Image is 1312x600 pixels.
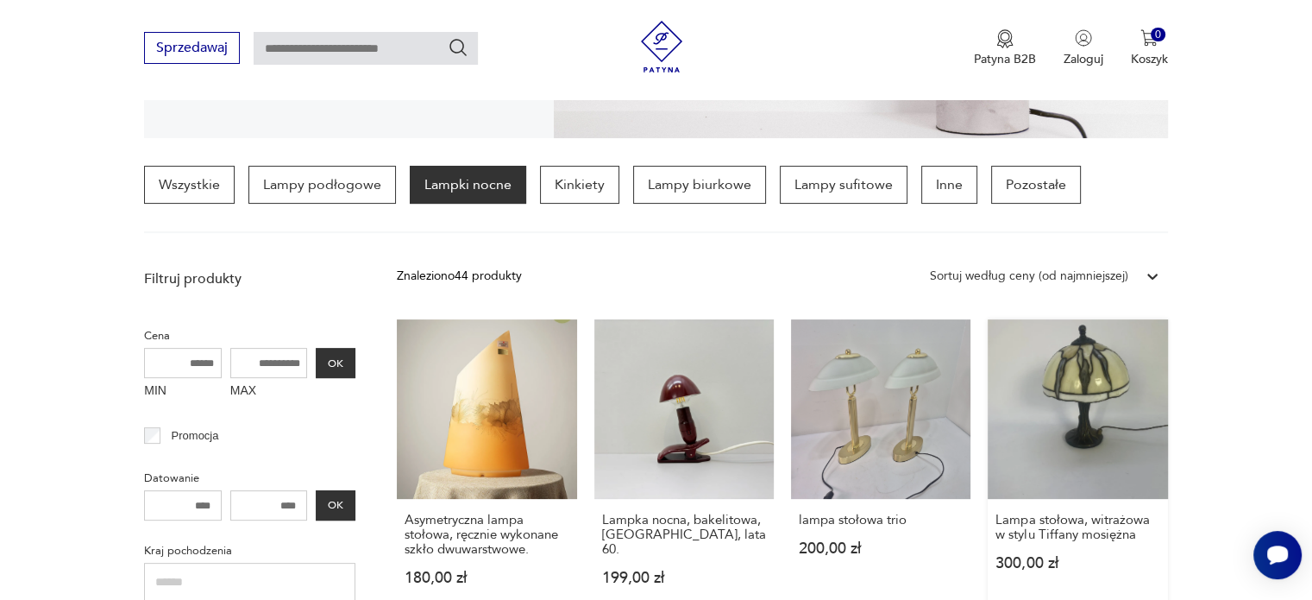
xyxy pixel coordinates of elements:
p: Datowanie [144,469,355,488]
p: Koszyk [1131,51,1168,67]
h3: Lampa stołowa, witrażowa w stylu Tiffany mosiężna [995,513,1159,542]
label: MIN [144,378,222,406]
a: Lampki nocne [410,166,526,204]
a: Pozostałe [991,166,1081,204]
label: MAX [230,378,308,406]
p: Patyna B2B [974,51,1036,67]
h3: Asymetryczna lampa stołowa, ręcznie wykonane szkło dwuwarstwowe. [405,513,568,557]
img: Ikona koszyka [1140,29,1158,47]
p: 199,00 zł [602,571,766,585]
button: Patyna B2B [974,29,1036,67]
button: Sprzedawaj [144,32,240,64]
h3: lampa stołowa trio [799,513,963,527]
button: Szukaj [448,37,468,58]
p: Promocja [172,426,219,445]
button: OK [316,490,355,521]
a: Lampy podłogowe [248,166,396,204]
div: Znaleziono 44 produkty [397,267,522,286]
p: 200,00 zł [799,541,963,556]
a: Lampy biurkowe [633,166,766,204]
button: 0Koszyk [1131,29,1168,67]
p: Kraj pochodzenia [144,541,355,560]
p: 180,00 zł [405,571,568,585]
button: OK [316,348,355,378]
a: Sprzedawaj [144,43,240,55]
img: Patyna - sklep z meblami i dekoracjami vintage [636,21,687,73]
a: Lampy sufitowe [780,166,907,204]
div: 0 [1151,28,1165,42]
div: Sortuj według ceny (od najmniejszej) [930,267,1128,286]
a: Ikona medaluPatyna B2B [974,29,1036,67]
a: Kinkiety [540,166,619,204]
h3: Lampka nocna, bakelitowa, [GEOGRAPHIC_DATA], lata 60. [602,513,766,557]
p: Filtruj produkty [144,269,355,288]
p: 300,00 zł [995,556,1159,571]
iframe: Smartsupp widget button [1253,531,1302,579]
p: Zaloguj [1064,51,1103,67]
p: Cena [144,326,355,345]
img: Ikonka użytkownika [1075,29,1092,47]
button: Zaloguj [1064,29,1103,67]
a: Wszystkie [144,166,235,204]
img: Ikona medalu [996,29,1014,48]
a: Inne [921,166,977,204]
